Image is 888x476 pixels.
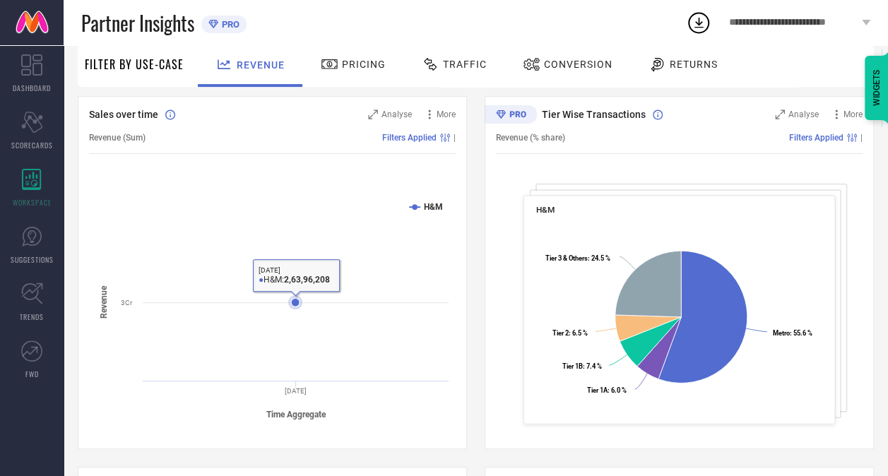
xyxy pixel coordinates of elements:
span: Filters Applied [789,133,843,143]
span: | [860,133,863,143]
span: | [454,133,456,143]
text: : 6.5 % [552,329,588,337]
text: H&M [424,202,443,212]
tspan: Tier 1B [562,362,582,370]
text: : 55.6 % [773,329,812,337]
tspan: Revenue [99,285,109,319]
span: Sales over time [89,109,158,120]
span: Filters Applied [382,133,437,143]
span: More [843,109,863,119]
tspan: Tier 1A [587,386,608,394]
span: Analyse [788,109,819,119]
span: FWD [25,369,39,379]
span: TRENDS [20,311,44,322]
text: : 24.5 % [545,254,610,261]
text: 3Cr [121,299,133,307]
svg: Zoom [368,109,378,119]
tspan: Metro [773,329,790,337]
span: Revenue [237,59,285,71]
span: WORKSPACE [13,197,52,208]
span: Traffic [443,59,487,70]
span: Partner Insights [81,8,194,37]
tspan: Time Aggregate [266,410,326,420]
span: Conversion [544,59,612,70]
svg: Zoom [775,109,785,119]
span: More [437,109,456,119]
span: H&M [536,205,555,215]
span: Filter By Use-Case [85,56,184,73]
span: Pricing [342,59,386,70]
span: DASHBOARD [13,83,51,93]
span: Revenue (% share) [496,133,565,143]
span: Revenue (Sum) [89,133,146,143]
div: Open download list [686,10,711,35]
tspan: Tier 3 & Others [545,254,588,261]
text: [DATE] [285,387,307,395]
span: PRO [218,19,239,30]
div: Premium [485,105,537,126]
span: Tier Wise Transactions [542,109,646,120]
span: Returns [670,59,718,70]
text: : 7.4 % [562,362,601,370]
tspan: Tier 2 [552,329,569,337]
span: Analyse [381,109,412,119]
span: SUGGESTIONS [11,254,54,265]
text: : 6.0 % [587,386,627,394]
span: SCORECARDS [11,140,53,150]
